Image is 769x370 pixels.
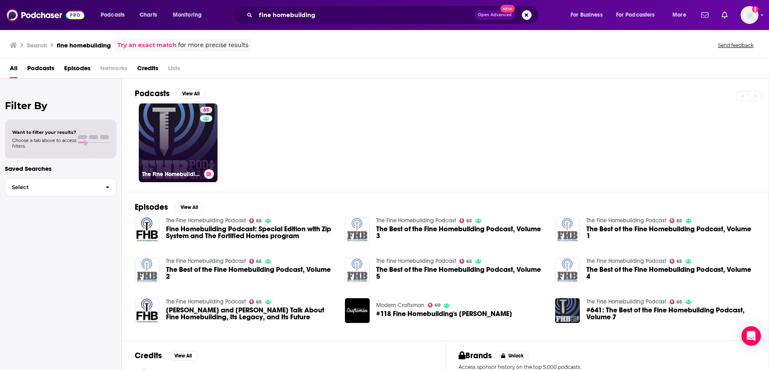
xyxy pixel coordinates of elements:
button: Unlock [495,351,530,361]
span: Fine Homebuilding Podcast: Special Edition with Zip System and The Fortified Homes program [166,226,335,239]
span: Monitoring [173,9,202,21]
a: The Best of the Fine Homebuilding Podcast, Volume 2 [166,266,335,280]
button: Open AdvancedNew [474,10,515,20]
span: 65 [676,300,682,304]
a: PodcastsView All [135,88,205,99]
h2: Filter By [5,100,116,112]
img: User Profile [741,6,758,24]
input: Search podcasts, credits, & more... [256,9,474,22]
a: 65 [459,259,472,264]
svg: Add a profile image [752,6,758,13]
img: #641: The Best of the Fine Homebuilding Podcast, Volume 7 [555,298,580,323]
h2: Credits [135,351,162,361]
img: The Best of the Fine Homebuilding Podcast, Volume 5 [345,258,370,282]
button: View All [176,89,205,99]
span: 65 [256,260,262,263]
span: More [672,9,686,21]
button: View All [174,202,204,212]
a: Brian Pontolilo and Justin Fink Talk About Fine Homebuilding, Its Legacy, and Its Future [135,298,159,323]
span: 65 [203,106,209,114]
a: Brian Pontolilo and Justin Fink Talk About Fine Homebuilding, Its Legacy, and Its Future [166,307,335,321]
span: Open Advanced [478,13,512,17]
span: 65 [466,219,472,223]
a: 65 [670,299,683,304]
a: The Fine Homebuilding Podcast [166,217,246,224]
div: Open Intercom Messenger [741,326,761,346]
a: 65 [670,218,683,223]
img: The Best of the Fine Homebuilding Podcast, Volume 1 [555,217,580,242]
span: 65 [256,300,262,304]
span: Episodes [64,62,90,78]
span: Podcasts [101,9,125,21]
a: 60 [428,303,441,308]
a: The Fine Homebuilding Podcast [166,298,246,305]
a: Show notifications dropdown [718,8,731,22]
h3: The Fine Homebuilding Podcast [142,171,201,178]
a: 65 [200,107,212,113]
h3: fine homebuilding [57,41,111,49]
span: Lists [168,62,180,78]
a: The Best of the Fine Homebuilding Podcast, Volume 5 [376,266,545,280]
a: Modern Craftsman [376,302,424,309]
img: The Best of the Fine Homebuilding Podcast, Volume 2 [135,258,159,282]
a: 65 [459,218,472,223]
h2: Podcasts [135,88,170,99]
a: CreditsView All [135,351,198,361]
a: Try an exact match [117,41,177,50]
span: 60 [435,303,440,307]
span: 65 [466,260,472,263]
a: The Fine Homebuilding Podcast [376,258,456,265]
img: The Best of the Fine Homebuilding Podcast, Volume 4 [555,258,580,282]
h2: Brands [459,351,492,361]
span: All [10,62,17,78]
a: Podchaser - Follow, Share and Rate Podcasts [6,7,84,23]
a: #641: The Best of the Fine Homebuilding Podcast, Volume 7 [586,307,756,321]
button: Show profile menu [741,6,758,24]
h3: Search [27,41,47,49]
div: Search podcasts, credits, & more... [241,6,546,24]
span: Networks [100,62,127,78]
button: open menu [95,9,135,22]
a: The Fine Homebuilding Podcast [586,258,666,265]
a: The Best of the Fine Homebuilding Podcast, Volume 1 [586,226,756,239]
span: Want to filter your results? [12,129,76,135]
span: 65 [676,219,682,223]
button: open menu [667,9,696,22]
span: for more precise results [178,41,248,50]
img: Fine Homebuilding Podcast: Special Edition with Zip System and The Fortified Homes program [135,217,159,242]
button: Select [5,178,116,196]
a: #118 Fine Homebuilding's Justin Fink [376,310,512,317]
span: #118 Fine Homebuilding's [PERSON_NAME] [376,310,512,317]
a: 65The Fine Homebuilding Podcast [139,103,218,182]
span: For Podcasters [616,9,655,21]
button: open menu [611,9,667,22]
button: open menu [565,9,613,22]
button: View All [168,351,198,361]
span: Charts [140,9,157,21]
a: The Best of the Fine Homebuilding Podcast, Volume 4 [586,266,756,280]
a: The Fine Homebuilding Podcast [166,258,246,265]
span: Credits [137,62,158,78]
a: 65 [670,259,683,264]
h2: Episodes [135,202,168,212]
span: Choose a tab above to access filters. [12,138,76,149]
a: Podcasts [27,62,54,78]
img: The Best of the Fine Homebuilding Podcast, Volume 3 [345,217,370,242]
a: Show notifications dropdown [698,8,712,22]
a: The Fine Homebuilding Podcast [376,217,456,224]
a: The Best of the Fine Homebuilding Podcast, Volume 3 [376,226,545,239]
a: #118 Fine Homebuilding's Justin Fink [345,298,370,323]
p: Access sponsor history on the top 5,000 podcasts. [459,364,756,370]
